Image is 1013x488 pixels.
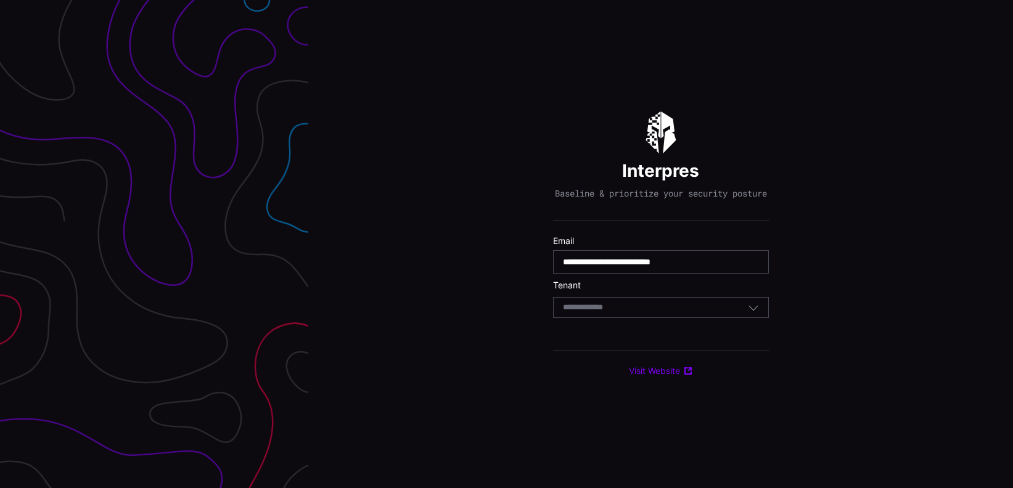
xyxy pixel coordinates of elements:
button: Toggle options menu [748,302,759,313]
a: Visit Website [629,365,693,376]
h1: Interpres [622,160,699,182]
p: Baseline & prioritize your security posture [555,188,767,199]
label: Email [553,235,769,246]
label: Tenant [553,280,769,291]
